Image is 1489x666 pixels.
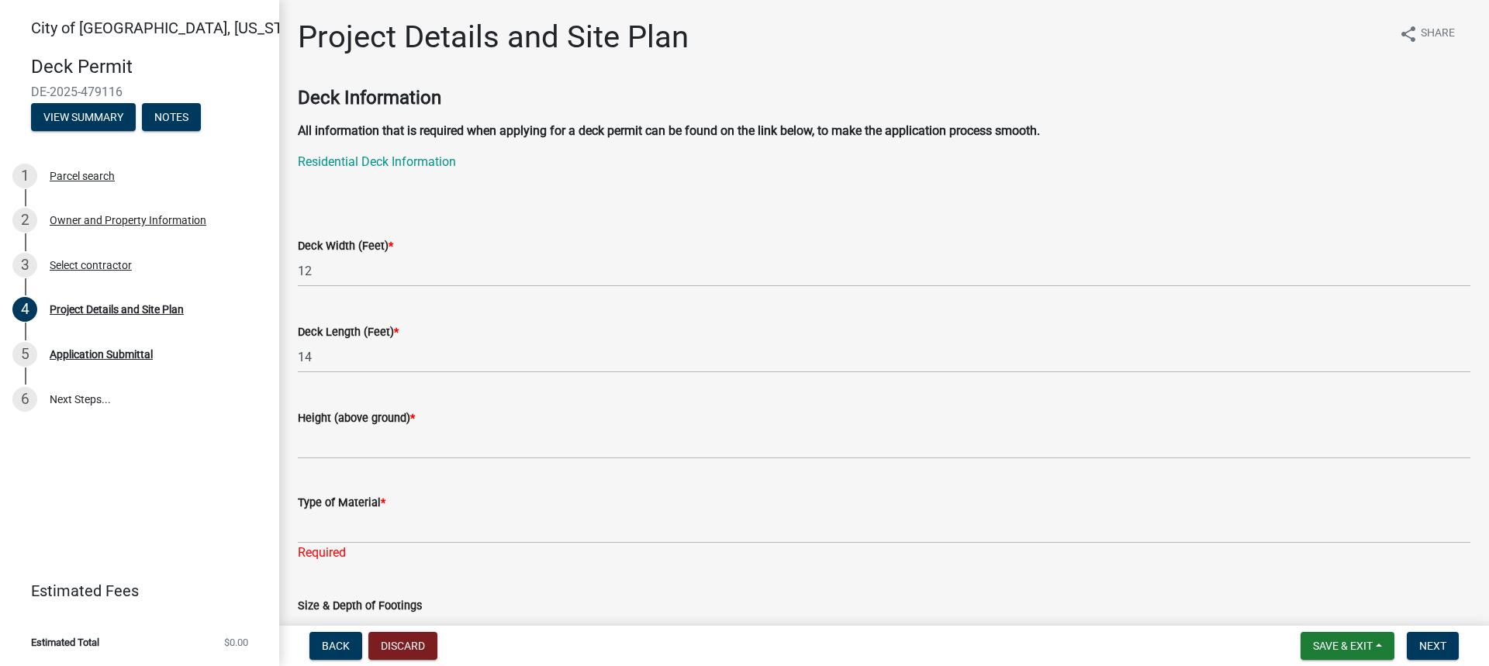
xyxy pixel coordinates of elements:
span: Next [1419,640,1446,652]
h1: Project Details and Site Plan [298,19,689,56]
label: Size & Depth of Footings [298,601,422,612]
span: City of [GEOGRAPHIC_DATA], [US_STATE] [31,19,313,37]
button: Save & Exit [1301,632,1394,660]
label: Type of Material [298,498,385,509]
div: 6 [12,387,37,412]
wm-modal-confirm: Notes [142,112,201,124]
div: 2 [12,208,37,233]
button: View Summary [31,103,136,131]
div: Owner and Property Information [50,215,206,226]
span: Estimated Total [31,637,99,647]
label: Height (above ground) [298,413,415,424]
span: Share [1421,25,1455,43]
div: Application Submittal [50,349,153,360]
strong: All information that is required when applying for a deck permit can be found on the link below, ... [298,123,1040,138]
div: 5 [12,342,37,367]
div: 4 [12,297,37,322]
span: DE-2025-479116 [31,85,248,99]
div: 1 [12,164,37,188]
button: Next [1407,632,1459,660]
div: Parcel search [50,171,115,181]
label: Deck Width (Feet) [298,241,393,252]
button: Notes [142,103,201,131]
span: Back [322,640,350,652]
wm-modal-confirm: Summary [31,112,136,124]
i: share [1399,25,1418,43]
h4: Deck Permit [31,56,267,78]
div: Select contractor [50,260,132,271]
div: 3 [12,253,37,278]
div: Project Details and Site Plan [50,304,184,315]
div: Required [298,543,1470,562]
a: Residential Deck Information [298,154,456,169]
label: Deck Length (Feet) [298,327,399,338]
button: Back [309,632,362,660]
span: Save & Exit [1313,640,1373,652]
span: $0.00 [224,637,248,647]
strong: Deck Information [298,87,441,109]
button: Discard [368,632,437,660]
a: Estimated Fees [12,575,254,606]
button: shareShare [1387,19,1467,49]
